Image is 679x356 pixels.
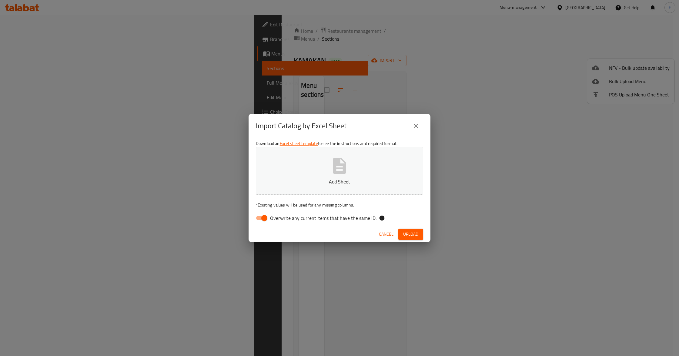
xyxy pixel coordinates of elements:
span: Upload [403,230,418,238]
div: Download an to see the instructions and required format. [249,138,430,226]
button: Upload [398,229,423,240]
p: Add Sheet [265,178,414,185]
button: Add Sheet [256,147,423,195]
p: Existing values will be used for any missing columns. [256,202,423,208]
button: Cancel [376,229,396,240]
span: Overwrite any current items that have the same ID. [270,214,376,222]
span: Cancel [379,230,393,238]
a: Excel sheet template [280,139,318,147]
button: close [409,119,423,133]
svg: If the overwrite option isn't selected, then the items that match an existing ID will be ignored ... [379,215,385,221]
h2: Import Catalog by Excel Sheet [256,121,346,131]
